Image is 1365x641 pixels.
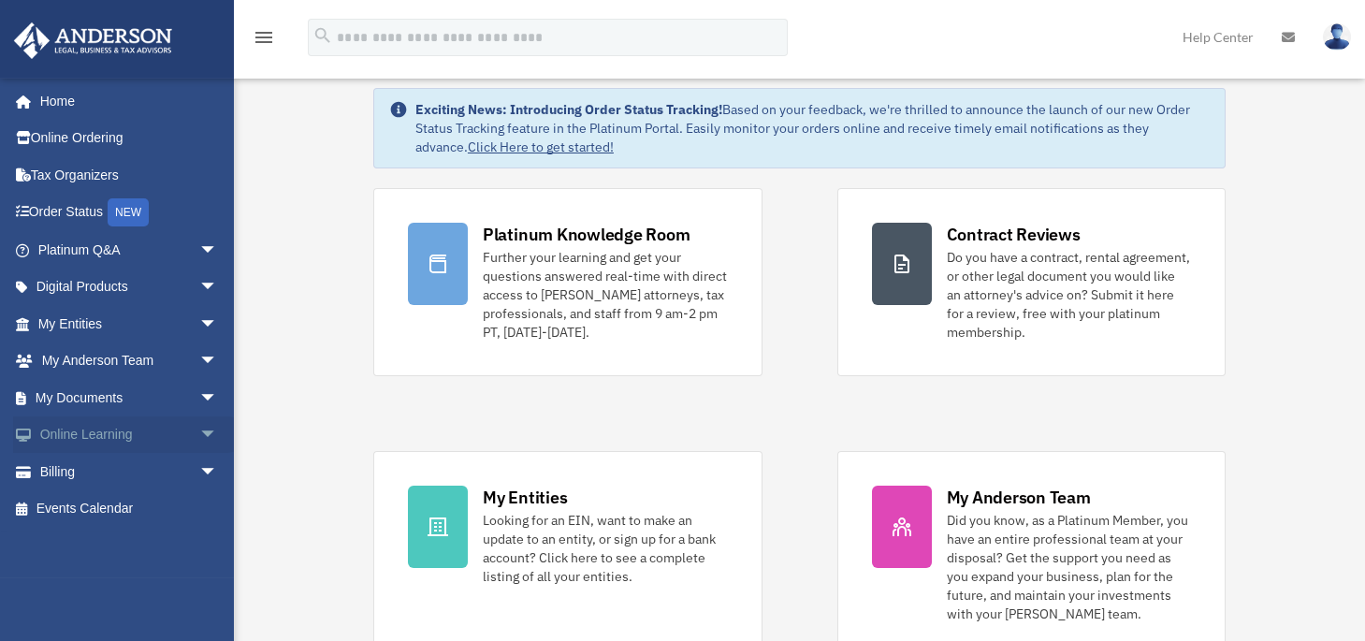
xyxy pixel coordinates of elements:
[13,82,237,120] a: Home
[13,490,246,528] a: Events Calendar
[373,188,762,376] a: Platinum Knowledge Room Further your learning and get your questions answered real-time with dire...
[947,248,1192,342] div: Do you have a contract, rental agreement, or other legal document you would like an attorney's ad...
[483,486,567,509] div: My Entities
[8,22,178,59] img: Anderson Advisors Platinum Portal
[13,194,246,232] a: Order StatusNEW
[199,453,237,491] span: arrow_drop_down
[13,269,246,306] a: Digital Productsarrow_drop_down
[13,120,246,157] a: Online Ordering
[13,416,246,454] a: Online Learningarrow_drop_down
[312,25,333,46] i: search
[108,198,149,226] div: NEW
[947,511,1192,623] div: Did you know, as a Platinum Member, you have an entire professional team at your disposal? Get th...
[199,416,237,455] span: arrow_drop_down
[13,379,246,416] a: My Documentsarrow_drop_down
[199,305,237,343] span: arrow_drop_down
[13,156,246,194] a: Tax Organizers
[483,511,728,586] div: Looking for an EIN, want to make an update to an entity, or sign up for a bank account? Click her...
[253,33,275,49] a: menu
[199,269,237,307] span: arrow_drop_down
[199,379,237,417] span: arrow_drop_down
[483,248,728,342] div: Further your learning and get your questions answered real-time with direct access to [PERSON_NAM...
[199,342,237,381] span: arrow_drop_down
[13,231,246,269] a: Platinum Q&Aarrow_drop_down
[837,188,1227,376] a: Contract Reviews Do you have a contract, rental agreement, or other legal document you would like...
[199,231,237,270] span: arrow_drop_down
[415,101,722,118] strong: Exciting News: Introducing Order Status Tracking!
[468,138,614,155] a: Click Here to get started!
[483,223,690,246] div: Platinum Knowledge Room
[947,223,1081,246] div: Contract Reviews
[13,305,246,342] a: My Entitiesarrow_drop_down
[1323,23,1351,51] img: User Pic
[13,342,246,380] a: My Anderson Teamarrow_drop_down
[947,486,1091,509] div: My Anderson Team
[415,100,1210,156] div: Based on your feedback, we're thrilled to announce the launch of our new Order Status Tracking fe...
[253,26,275,49] i: menu
[13,453,246,490] a: Billingarrow_drop_down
